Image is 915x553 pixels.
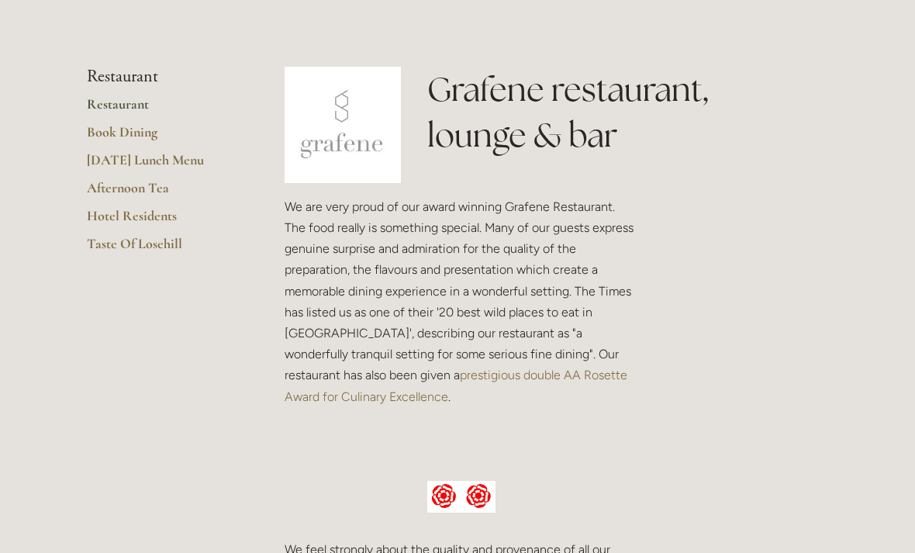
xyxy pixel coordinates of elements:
li: Restaurant [87,67,235,87]
a: Afternoon Tea [87,179,235,207]
p: We are very proud of our award winning Grafene Restaurant. The food really is something special. ... [285,196,638,407]
a: Restaurant [87,95,235,123]
img: AA culinary excellence.jpg [427,481,496,513]
img: grafene.jpg [285,67,401,183]
a: prestigious double AA Rosette Award for Culinary Excellence [285,368,630,403]
a: Taste Of Losehill [87,235,235,263]
a: Book Dining [87,123,235,151]
a: Hotel Residents [87,207,235,235]
a: [DATE] Lunch Menu [87,151,235,179]
h1: Grafene restaurant, lounge & bar [427,67,828,158]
